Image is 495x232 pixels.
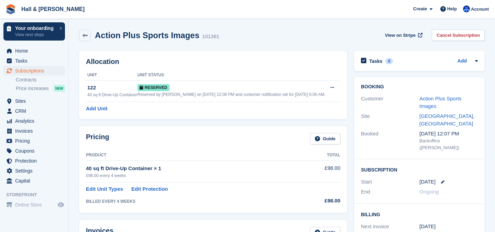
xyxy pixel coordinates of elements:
[361,166,478,173] h2: Subscription
[361,188,419,196] div: End
[3,146,65,156] a: menu
[419,96,462,109] a: Action Plus Sports Images
[419,178,436,186] time: 2025-08-16 00:00:00 UTC
[86,150,299,161] th: Product
[86,133,109,144] h2: Pricing
[16,85,49,92] span: Price increases
[137,84,169,91] span: Reserved
[419,130,478,138] div: [DATE] 12:07 PM
[361,95,419,110] div: Customer
[3,116,65,126] a: menu
[137,91,326,98] div: Reserved by [PERSON_NAME] on [DATE] 12:08 PM and customer notification set for [DATE] 6:00 AM.
[15,96,56,106] span: Sites
[3,96,65,106] a: menu
[87,92,137,98] div: 40 sq ft Drive-Up Container
[310,133,340,144] a: Guide
[6,191,68,198] span: Storefront
[202,33,219,41] div: 101361
[385,58,393,64] div: 0
[471,6,489,13] span: Account
[15,66,56,76] span: Subscriptions
[95,31,199,40] h2: Action Plus Sports Images
[3,46,65,56] a: menu
[447,5,457,12] span: Help
[16,85,65,92] a: Price increases NEW
[15,176,56,186] span: Capital
[15,56,56,66] span: Tasks
[382,30,424,41] a: View on Stripe
[385,32,416,39] span: View on Stripe
[3,176,65,186] a: menu
[86,173,299,179] div: £98.00 every 4 weeks
[131,185,168,193] a: Edit Protection
[369,58,383,64] h2: Tasks
[87,84,137,92] div: 122
[16,77,65,83] a: Contracts
[137,70,326,81] th: Unit Status
[15,116,56,126] span: Analytics
[19,3,87,15] a: Hall & [PERSON_NAME]
[86,105,107,113] a: Add Unit
[419,113,474,127] a: [GEOGRAPHIC_DATA], [GEOGRAPHIC_DATA]
[5,4,16,14] img: stora-icon-8386f47178a22dfd0bd8f6a31ec36ba5ce8667c1dd55bd0f319d3a0aa187defe.svg
[15,166,56,176] span: Settings
[361,84,478,90] h2: Booking
[86,58,340,66] h2: Allocation
[15,156,56,166] span: Protection
[3,106,65,116] a: menu
[3,22,65,41] a: Your onboarding View next steps
[86,165,299,173] div: 40 sq ft Drive-Up Container × 1
[57,201,65,209] a: Preview store
[458,57,467,65] a: Add
[361,112,419,128] div: Site
[3,66,65,76] a: menu
[419,189,439,195] span: Ongoing
[361,223,419,231] div: Next invoice
[419,137,478,151] div: Backoffice ([PERSON_NAME])
[15,126,56,136] span: Invoices
[3,136,65,146] a: menu
[15,26,56,31] p: Your onboarding
[361,130,419,151] div: Booked
[432,30,485,41] a: Cancel Subscription
[413,5,427,12] span: Create
[15,136,56,146] span: Pricing
[15,200,56,210] span: Online Store
[86,185,123,193] a: Edit Unit Types
[3,56,65,66] a: menu
[299,161,340,182] td: £98.00
[54,85,65,92] div: NEW
[3,156,65,166] a: menu
[299,150,340,161] th: Total
[361,178,419,186] div: Start
[86,198,299,205] div: BILLED EVERY 4 WEEKS
[15,106,56,116] span: CRM
[361,211,478,218] h2: Billing
[299,197,340,205] div: £98.00
[3,126,65,136] a: menu
[3,166,65,176] a: menu
[15,46,56,56] span: Home
[463,5,470,12] img: Claire Banham
[419,223,478,231] div: [DATE]
[15,32,56,38] p: View next steps
[15,146,56,156] span: Coupons
[3,200,65,210] a: menu
[86,70,137,81] th: Unit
